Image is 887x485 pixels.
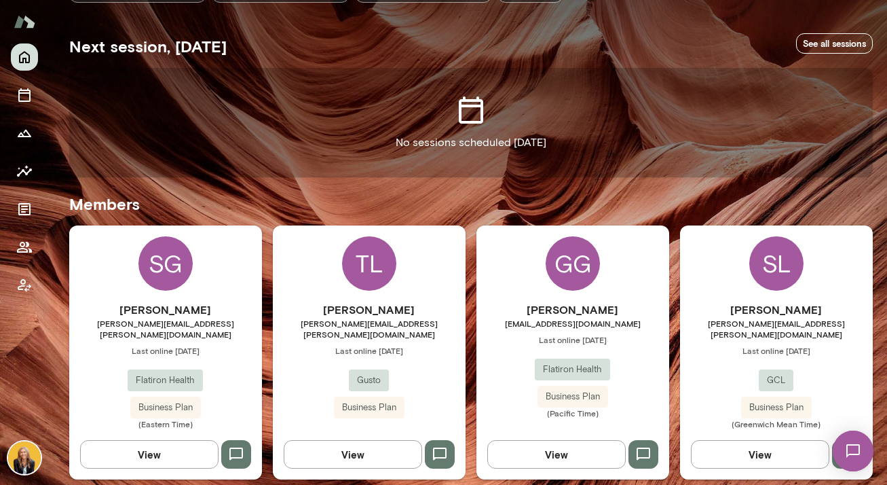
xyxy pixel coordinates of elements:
button: Home [11,43,38,71]
button: View [284,440,422,469]
button: View [691,440,829,469]
div: SG [138,236,193,291]
span: Gusto [349,374,389,387]
span: Business Plan [130,401,201,414]
div: GG [546,236,600,291]
button: Client app [11,272,38,299]
button: View [487,440,626,469]
button: Growth Plan [11,120,38,147]
span: [PERSON_NAME][EMAIL_ADDRESS][PERSON_NAME][DOMAIN_NAME] [680,318,873,340]
h6: [PERSON_NAME] [680,302,873,318]
button: View [80,440,219,469]
h6: [PERSON_NAME] [476,302,669,318]
h6: [PERSON_NAME] [273,302,466,318]
button: Documents [11,196,38,223]
h6: [PERSON_NAME] [69,302,262,318]
button: Sessions [11,82,38,109]
button: Members [11,234,38,261]
span: Business Plan [537,390,608,403]
span: Last online [DATE] [273,345,466,356]
span: [PERSON_NAME][EMAIL_ADDRESS][PERSON_NAME][DOMAIN_NAME] [273,318,466,340]
a: See all sessions [796,33,873,54]
span: Business Plan [334,401,404,414]
span: GCL [759,374,793,387]
span: Last online [DATE] [476,334,669,345]
div: SL [749,236,804,291]
span: Flatiron Health [535,363,610,376]
span: Last online [DATE] [680,345,873,356]
h5: Members [69,193,873,215]
p: No sessions scheduled [DATE] [396,134,546,151]
span: Business Plan [741,401,812,414]
img: Leah Beltz [8,442,41,474]
span: Last online [DATE] [69,345,262,356]
h5: Next session, [DATE] [69,35,227,57]
img: Mento [14,9,35,35]
span: [PERSON_NAME][EMAIL_ADDRESS][PERSON_NAME][DOMAIN_NAME] [69,318,262,340]
div: TL [342,236,396,291]
span: (Eastern Time) [69,418,262,429]
span: (Pacific Time) [476,408,669,418]
span: (Greenwich Mean Time) [680,418,873,429]
button: Insights [11,158,38,185]
span: [EMAIL_ADDRESS][DOMAIN_NAME] [476,318,669,329]
span: Flatiron Health [128,374,203,387]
